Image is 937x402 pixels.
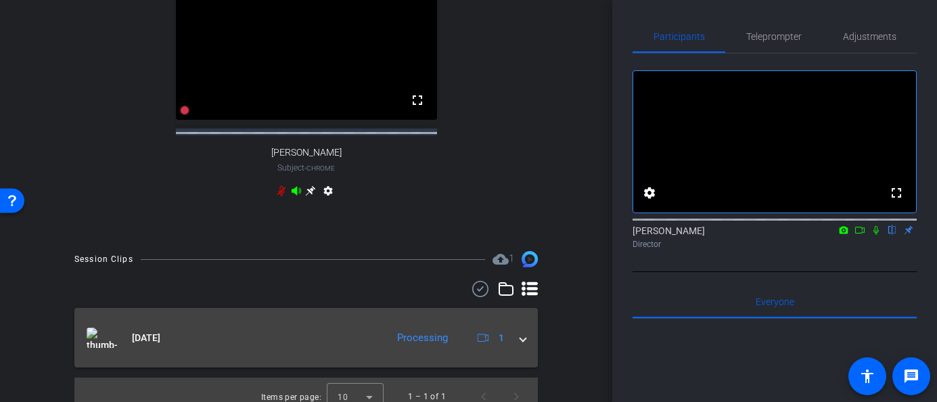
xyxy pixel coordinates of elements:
mat-icon: fullscreen [409,92,426,108]
mat-icon: flip [884,223,900,236]
mat-icon: fullscreen [888,185,905,201]
span: Chrome [306,164,335,172]
div: Processing [390,330,455,346]
span: 1 [499,331,504,345]
img: Session clips [522,251,538,267]
div: Session Clips [74,252,133,266]
span: Teleprompter [746,32,802,41]
img: thumb-nail [87,328,117,348]
mat-icon: settings [320,185,336,202]
span: [DATE] [132,331,160,345]
span: Participants [654,32,705,41]
div: [PERSON_NAME] [633,224,917,250]
mat-icon: cloud_upload [493,251,509,267]
mat-icon: settings [641,185,658,201]
mat-icon: message [903,368,919,384]
span: Destinations for your clips [493,251,514,267]
span: [PERSON_NAME] [271,147,342,158]
div: Director [633,238,917,250]
mat-icon: accessibility [859,368,875,384]
span: Adjustments [843,32,896,41]
span: 1 [509,252,514,265]
span: - [304,163,306,173]
span: Subject [277,162,335,174]
mat-expansion-panel-header: thumb-nail[DATE]Processing1 [74,308,538,367]
span: Everyone [756,297,794,307]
